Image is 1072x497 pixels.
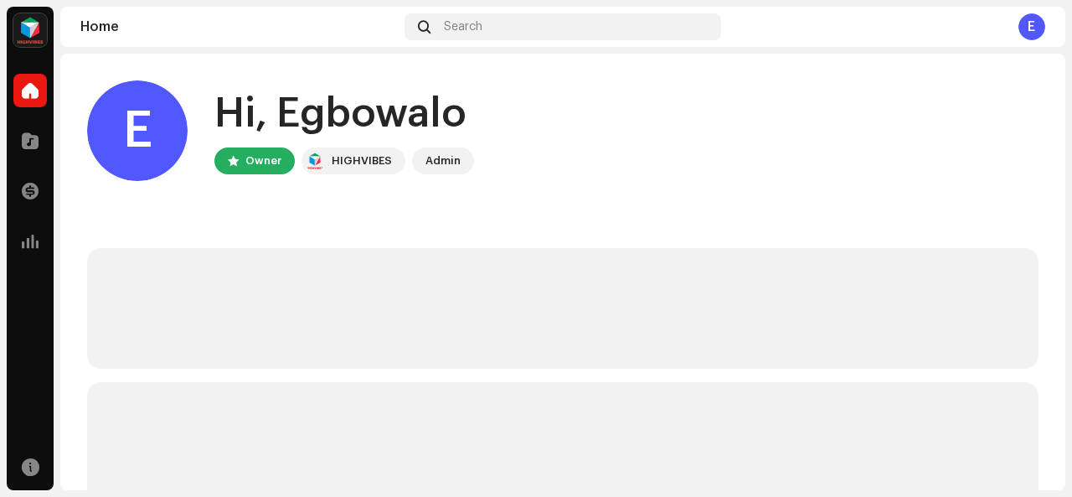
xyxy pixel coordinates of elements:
div: E [87,80,188,181]
span: Search [444,20,482,34]
div: Owner [245,151,281,171]
div: Hi, Egbowalo [214,87,474,141]
img: feab3aad-9b62-475c-8caf-26f15a9573ee [305,151,325,171]
div: Home [80,20,398,34]
div: E [1018,13,1045,40]
img: feab3aad-9b62-475c-8caf-26f15a9573ee [13,13,47,47]
div: Admin [425,151,461,171]
div: HIGHVIBES [332,151,392,171]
